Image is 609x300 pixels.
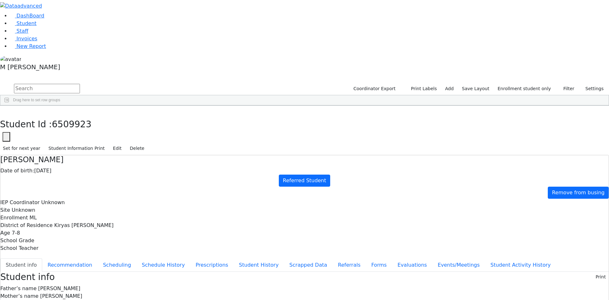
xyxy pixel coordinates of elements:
[0,214,28,222] label: Enrollment
[403,84,440,94] button: Print Labels
[12,207,35,213] span: Unknown
[0,244,38,252] label: School Teacher
[593,272,609,282] button: Print
[233,258,284,272] button: Student History
[10,28,28,34] a: Staff
[495,84,554,94] label: Enrollment student only
[12,230,20,236] span: 7-8
[110,143,124,153] button: Edit
[279,175,330,187] a: Referred Student
[366,258,392,272] button: Forms
[46,143,108,153] button: Student Information Print
[14,84,80,93] input: Search
[442,84,456,94] a: Add
[10,13,44,19] a: DashBoard
[0,272,55,283] h3: Student info
[555,84,577,94] button: Filter
[392,258,432,272] button: Evaluations
[16,13,44,19] span: DashBoard
[284,258,332,272] button: Scrapped Data
[38,285,80,291] span: [PERSON_NAME]
[10,36,37,42] a: Invoices
[0,155,609,164] h4: [PERSON_NAME]
[190,258,234,272] button: Prescriptions
[0,199,40,206] label: IEP Coordinator
[10,43,46,49] a: New Report
[16,43,46,49] span: New Report
[136,258,190,272] button: Schedule History
[10,20,36,26] a: Student
[29,215,37,221] span: ML
[41,199,65,205] span: Unknown
[432,258,485,272] button: Events/Meetings
[0,237,34,244] label: School Grade
[0,258,42,272] button: Student info
[349,84,398,94] button: Coordinator Export
[98,258,136,272] button: Scheduling
[54,222,114,228] span: Kiryas [PERSON_NAME]
[0,292,38,300] label: Mother’s name
[0,167,609,175] div: [DATE]
[52,119,92,130] span: 6509923
[485,258,556,272] button: Student Activity History
[16,20,36,26] span: Student
[459,84,492,94] button: Save Layout
[0,229,10,237] label: Age
[16,36,37,42] span: Invoices
[548,187,609,199] a: Remove from busing
[13,98,60,102] span: Drag here to set row groups
[332,258,366,272] button: Referrals
[40,293,82,299] span: [PERSON_NAME]
[552,190,605,196] span: Remove from busing
[16,28,28,34] span: Staff
[42,258,98,272] button: Recommendation
[127,143,147,153] button: Delete
[0,167,34,175] label: Date of birth:
[577,84,606,94] button: Settings
[0,222,53,229] label: District of Residence
[0,285,36,292] label: Father’s name
[0,206,10,214] label: Site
